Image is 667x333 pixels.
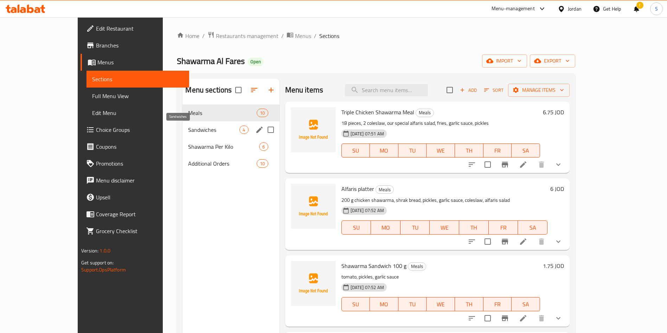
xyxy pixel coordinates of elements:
[257,110,268,116] span: 10
[458,146,481,156] span: TH
[492,223,515,233] span: FR
[291,261,336,306] img: Shawarma Sandwich 100 g
[543,261,564,271] h6: 1.75 JOD
[81,206,189,223] a: Coverage Report
[376,186,393,194] span: Meals
[533,156,550,173] button: delete
[519,160,527,169] a: Edit menu item
[263,82,280,98] button: Add section
[543,107,564,117] h6: 6.75 JOD
[459,220,489,235] button: TH
[348,130,387,137] span: [DATE] 07:51 AM
[554,314,563,322] svg: Show Choices
[486,299,509,309] span: FR
[371,220,400,235] button: MO
[403,223,427,233] span: TU
[514,146,537,156] span: SA
[188,142,259,151] span: Shawarma Per Kilo
[341,220,371,235] button: SU
[480,234,495,249] span: Select to update
[314,32,316,40] li: /
[81,246,98,255] span: Version:
[458,299,481,309] span: TH
[341,119,540,128] p: 18 pieces, 2 coleslaw, our special alfaris salad, fries, garlic sauce, pickles
[239,126,248,134] div: items
[182,155,279,172] div: Additional Orders10
[345,84,428,96] input: search
[496,156,513,173] button: Branch-specific-item
[480,311,495,326] span: Select to update
[341,196,548,205] p: 200 g chicken shawarma, shrak bread, pickles, garlic sauce, coleslaw, alfaris salad
[177,53,245,69] span: Shawarma Al Fares
[533,233,550,250] button: delete
[231,83,246,97] span: Select all sections
[285,85,323,95] h2: Menu items
[484,86,504,94] span: Sort
[188,159,257,168] span: Additional Orders
[96,210,184,218] span: Coverage Report
[550,233,567,250] button: show more
[81,258,114,267] span: Get support on:
[554,160,563,169] svg: Show Choices
[370,297,398,311] button: MO
[482,55,527,68] button: import
[463,233,480,250] button: sort-choices
[554,237,563,246] svg: Show Choices
[188,109,257,117] span: Meals
[81,138,189,155] a: Coupons
[182,121,279,138] div: Sandwiches4edit
[96,159,184,168] span: Promotions
[81,37,189,54] a: Branches
[482,85,505,96] button: Sort
[341,261,406,271] span: Shawarma Sandwich 100 g
[512,297,540,311] button: SA
[281,32,284,40] li: /
[416,109,434,117] span: Meals
[246,82,263,98] span: Sort sections
[96,176,184,185] span: Menu disclaimer
[488,57,521,65] span: import
[429,299,452,309] span: WE
[496,233,513,250] button: Branch-specific-item
[550,156,567,173] button: show more
[254,124,265,135] button: edit
[457,85,480,96] span: Add item
[177,31,575,40] nav: breadcrumb
[514,86,564,95] span: Manage items
[188,126,239,134] span: Sandwiches
[489,220,518,235] button: FR
[345,299,367,309] span: SU
[81,155,189,172] a: Promotions
[259,143,268,150] span: 6
[202,32,205,40] li: /
[398,143,427,158] button: TU
[92,75,184,83] span: Sections
[86,88,189,104] a: Full Menu View
[182,104,279,121] div: Meals10
[348,284,387,291] span: [DATE] 07:52 AM
[374,223,398,233] span: MO
[429,146,452,156] span: WE
[100,246,110,255] span: 1.0.0
[408,262,426,270] span: Meals
[291,184,336,229] img: Alfaris platter
[427,297,455,311] button: WE
[430,220,459,235] button: WE
[341,107,414,117] span: Triple Chicken Shawarma Meal
[257,159,268,168] div: items
[442,83,457,97] span: Select section
[81,20,189,37] a: Edit Restaurant
[345,223,368,233] span: SU
[341,297,370,311] button: SU
[86,104,189,121] a: Edit Menu
[96,193,184,201] span: Upsell
[96,24,184,33] span: Edit Restaurant
[96,126,184,134] span: Choice Groups
[376,185,394,194] div: Meals
[291,107,336,152] img: Triple Chicken Shawarma Meal
[373,146,396,156] span: MO
[97,58,184,66] span: Menus
[508,84,570,97] button: Manage items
